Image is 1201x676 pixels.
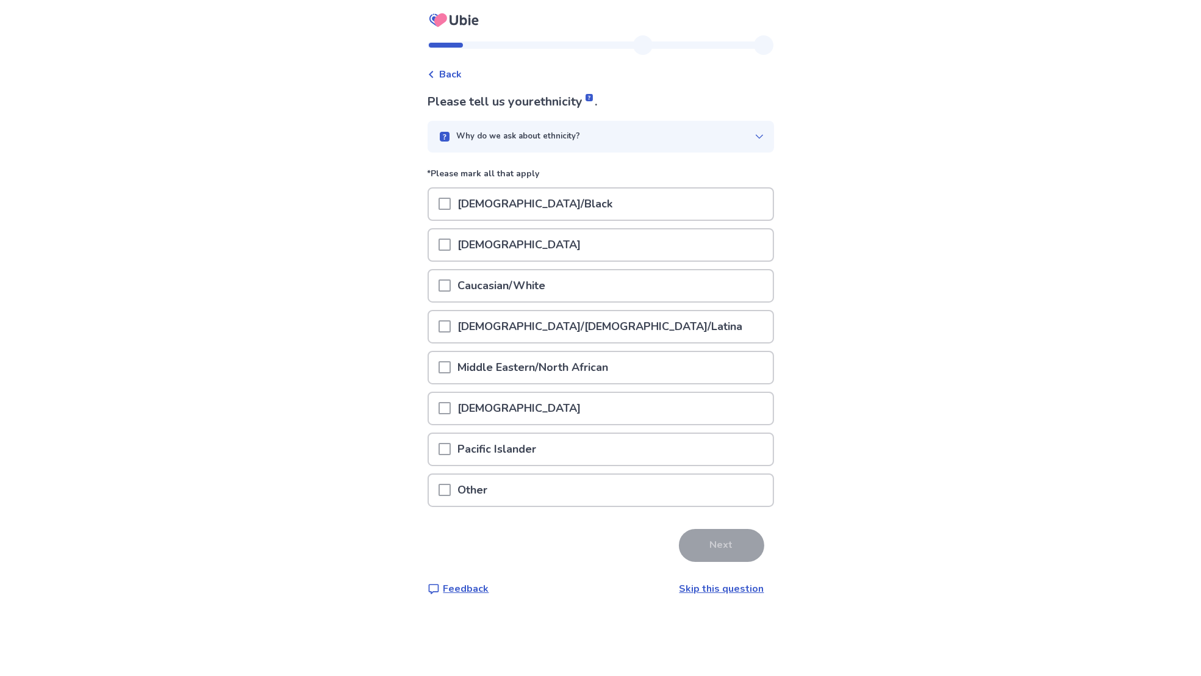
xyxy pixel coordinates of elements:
[679,582,764,595] a: Skip this question
[428,167,774,187] p: *Please mark all that apply
[457,131,581,143] p: Why do we ask about ethnicity?
[443,581,489,596] p: Feedback
[451,434,544,465] p: Pacific Islander
[451,475,495,506] p: Other
[451,270,553,301] p: Caucasian/White
[534,93,595,110] span: ethnicity
[440,67,462,82] span: Back
[428,93,774,111] p: Please tell us your .
[451,189,620,220] p: [DEMOGRAPHIC_DATA]/Black
[451,393,589,424] p: [DEMOGRAPHIC_DATA]
[451,311,750,342] p: [DEMOGRAPHIC_DATA]/[DEMOGRAPHIC_DATA]/Latina
[451,352,616,383] p: Middle Eastern/North African
[451,229,589,261] p: [DEMOGRAPHIC_DATA]
[428,581,489,596] a: Feedback
[679,529,764,562] button: Next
